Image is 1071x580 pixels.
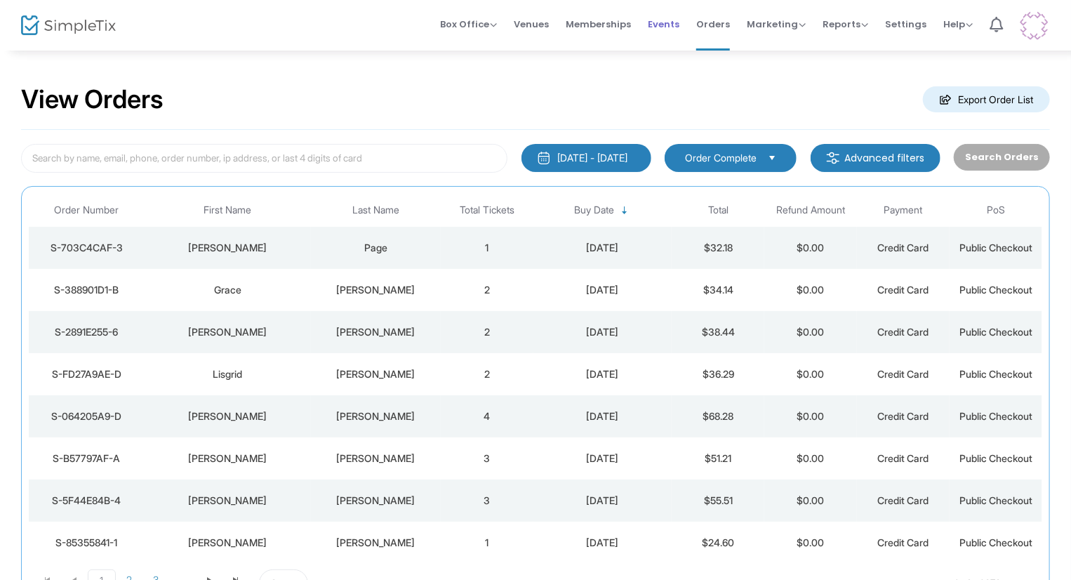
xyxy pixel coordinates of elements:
div: 8/24/2025 [537,409,669,423]
span: Sortable [620,205,631,216]
td: $34.14 [672,269,764,311]
span: Box Office [440,18,497,31]
div: Brecher [314,452,437,466]
th: Total Tickets [441,194,533,227]
div: S-85355841-1 [32,536,141,550]
span: Public Checkout [959,452,1032,464]
span: Help [943,18,973,31]
td: 4 [441,395,533,437]
td: $0.00 [764,353,857,395]
div: Kendall [148,325,307,339]
td: $0.00 [764,227,857,269]
span: Public Checkout [959,284,1032,296]
div: S-388901D1-B [32,283,141,297]
div: 8/24/2025 [537,367,669,381]
div: Laura [148,241,307,255]
div: Data table [29,194,1042,564]
span: Credit Card [878,410,929,422]
th: Total [672,194,764,227]
td: $0.00 [764,522,857,564]
span: Public Checkout [959,410,1032,422]
td: $55.51 [672,480,764,522]
div: Tabor [314,283,437,297]
span: Credit Card [878,452,929,464]
button: Select [762,150,782,166]
span: Credit Card [878,368,929,380]
td: $51.21 [672,437,764,480]
td: 2 [441,353,533,395]
div: 8/24/2025 [537,283,669,297]
th: Refund Amount [764,194,857,227]
td: $24.60 [672,522,764,564]
td: $38.44 [672,311,764,353]
div: S-064205A9-D [32,409,141,423]
div: [DATE] - [DATE] [558,151,628,165]
td: $0.00 [764,395,857,437]
div: Tammy [148,409,307,423]
span: Order Number [54,204,119,216]
div: S-5F44E84B-4 [32,494,141,508]
span: Credit Card [878,494,929,506]
td: 2 [441,311,533,353]
span: Buy Date [575,204,615,216]
button: [DATE] - [DATE] [521,144,651,172]
div: 8/24/2025 [537,494,669,508]
span: PoS [987,204,1005,216]
div: Gina [148,494,307,508]
span: Marketing [747,18,806,31]
div: Lisgrid [148,367,307,381]
td: $0.00 [764,311,857,353]
span: Credit Card [878,284,929,296]
div: Page [314,241,437,255]
div: S-2891E255-6 [32,325,141,339]
td: $0.00 [764,480,857,522]
span: Credit Card [878,242,929,253]
span: Memberships [566,6,631,42]
div: Goode [314,409,437,423]
span: Order Complete [685,151,757,165]
td: $0.00 [764,269,857,311]
m-button: Advanced filters [811,144,940,172]
span: Venues [514,6,549,42]
input: Search by name, email, phone, order number, ip address, or last 4 digits of card [21,144,507,173]
td: 1 [441,522,533,564]
div: 8/24/2025 [537,452,669,466]
div: R Johnson [314,325,437,339]
div: 8/24/2025 [537,241,669,255]
span: Last Name [352,204,399,216]
div: S-B57797AF-A [32,452,141,466]
td: $0.00 [764,437,857,480]
td: 1 [441,227,533,269]
td: $36.29 [672,353,764,395]
td: $68.28 [672,395,764,437]
div: Alfaro [314,367,437,381]
td: 2 [441,269,533,311]
span: Credit Card [878,326,929,338]
span: Public Checkout [959,242,1032,253]
div: S-703C4CAF-3 [32,241,141,255]
td: 3 [441,480,533,522]
h2: View Orders [21,84,164,115]
div: Kristen [148,536,307,550]
span: Public Checkout [959,494,1032,506]
div: Gauthier [314,494,437,508]
div: 8/24/2025 [537,325,669,339]
span: Credit Card [878,536,929,548]
span: Events [648,6,679,42]
span: Public Checkout [959,536,1032,548]
span: Public Checkout [959,326,1032,338]
span: First Name [204,204,252,216]
span: Reports [823,18,868,31]
span: Payment [884,204,923,216]
td: 3 [441,437,533,480]
img: filter [826,151,840,165]
div: 8/24/2025 [537,536,669,550]
span: Public Checkout [959,368,1032,380]
span: Settings [885,6,926,42]
div: Grace [148,283,307,297]
div: Erica [148,452,307,466]
img: monthly [537,151,551,165]
div: S-FD27A9AE-D [32,367,141,381]
div: Musgrave [314,536,437,550]
td: $32.18 [672,227,764,269]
